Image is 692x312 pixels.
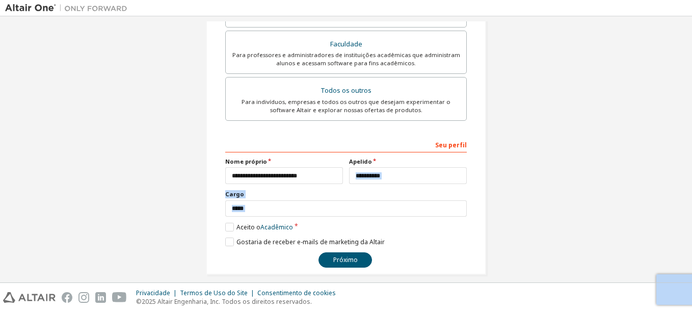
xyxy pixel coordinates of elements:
[142,297,312,306] font: 2025 Altair Engenharia, Inc. Todos os direitos reservados.
[180,289,257,297] div: Termos de Uso do Site
[225,238,385,246] label: Gostaria de receber e-mails de marketing da Altair
[95,292,106,303] img: linkedin.svg
[318,252,372,268] button: Próximo
[225,223,293,231] label: Aceito o
[232,37,460,51] div: Faculdade
[112,292,127,303] img: youtube.svg
[62,292,72,303] img: facebook.svg
[225,136,467,152] div: Seu perfil
[136,289,180,297] div: Privacidade
[225,190,467,198] label: Cargo
[3,292,56,303] img: altair_logo.svg
[232,51,460,67] div: Para professores e administradores de instituições acadêmicas que administram alunos e acessam so...
[5,3,132,13] img: Altair Um
[257,289,342,297] div: Consentimento de cookies
[232,84,460,98] div: Todos os outros
[260,223,293,231] a: Acadêmico
[349,158,467,166] label: Apelido
[232,98,460,114] div: Para indivíduos, empresas e todos os outros que desejam experimentar o software Altair e explorar...
[225,158,343,166] label: Nome próprio
[136,297,342,306] p: ©
[78,292,89,303] img: instagram.svg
